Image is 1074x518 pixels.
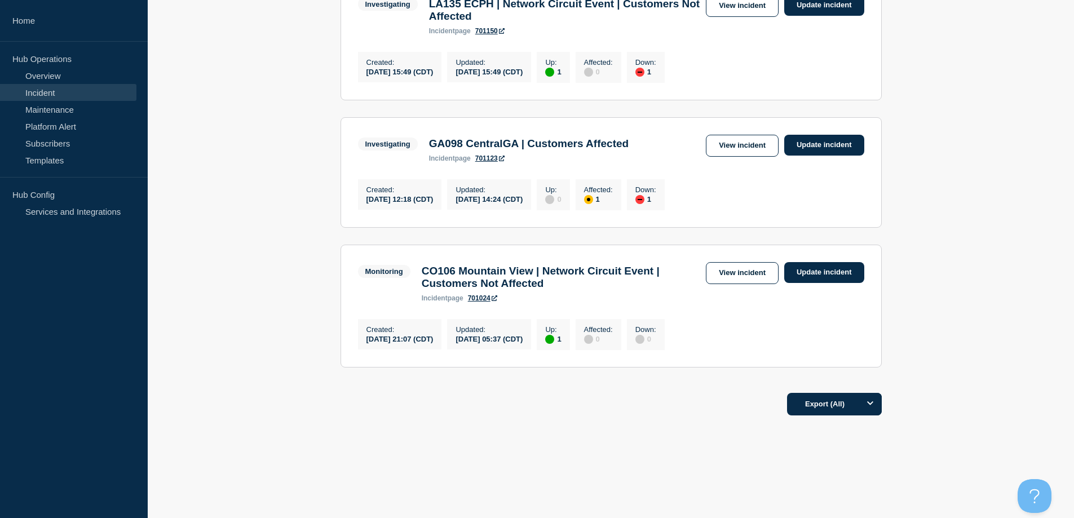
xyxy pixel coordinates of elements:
[422,294,463,302] p: page
[584,68,593,77] div: disabled
[545,68,554,77] div: up
[429,154,455,162] span: incident
[366,194,434,203] div: [DATE] 12:18 (CDT)
[545,195,554,204] div: disabled
[475,27,505,35] a: 701150
[635,195,644,204] div: down
[429,27,455,35] span: incident
[545,185,561,194] p: Up :
[429,138,629,150] h3: GA098 CentralGA | Customers Affected
[545,194,561,204] div: 0
[859,393,882,415] button: Options
[584,194,613,204] div: 1
[584,58,613,67] p: Affected :
[456,185,523,194] p: Updated :
[635,58,656,67] p: Down :
[456,194,523,203] div: [DATE] 14:24 (CDT)
[366,67,434,76] div: [DATE] 15:49 (CDT)
[635,334,656,344] div: 0
[635,67,656,77] div: 1
[366,334,434,343] div: [DATE] 21:07 (CDT)
[545,325,561,334] p: Up :
[584,334,613,344] div: 0
[787,393,882,415] button: Export (All)
[358,138,418,150] span: Investigating
[366,58,434,67] p: Created :
[635,68,644,77] div: down
[358,265,410,278] span: Monitoring
[545,334,561,344] div: 1
[584,335,593,344] div: disabled
[584,195,593,204] div: affected
[584,185,613,194] p: Affected :
[456,325,523,334] p: Updated :
[422,265,700,290] h3: CO106 Mountain View | Network Circuit Event | Customers Not Affected
[635,194,656,204] div: 1
[706,135,779,157] a: View incident
[456,58,523,67] p: Updated :
[545,335,554,344] div: up
[468,294,497,302] a: 701024
[784,262,864,283] a: Update incident
[635,185,656,194] p: Down :
[545,58,561,67] p: Up :
[456,67,523,76] div: [DATE] 15:49 (CDT)
[475,154,505,162] a: 701123
[456,334,523,343] div: [DATE] 05:37 (CDT)
[366,325,434,334] p: Created :
[706,262,779,284] a: View incident
[635,325,656,334] p: Down :
[635,335,644,344] div: disabled
[366,185,434,194] p: Created :
[584,67,613,77] div: 0
[429,27,471,35] p: page
[429,154,471,162] p: page
[1018,479,1051,513] iframe: Help Scout Beacon - Open
[584,325,613,334] p: Affected :
[422,294,448,302] span: incident
[784,135,864,156] a: Update incident
[545,67,561,77] div: 1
